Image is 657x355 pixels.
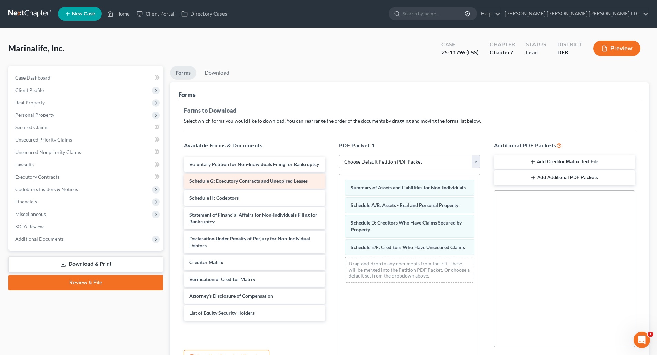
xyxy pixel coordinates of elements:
div: Drag-and-drop in any documents from the left. These will be merged into the Petition PDF Packet. ... [345,257,474,283]
button: Add Creditor Matrix Text File [494,155,635,169]
div: Lead [526,49,546,56]
span: Schedule G: Executory Contracts and Unexpired Leases [189,178,308,184]
a: Secured Claims [10,121,163,134]
span: 1 [648,332,653,337]
span: Declaration Under Penalty of Perjury for Non-Individual Debtors [189,236,310,248]
span: Case Dashboard [15,75,50,81]
span: Voluntary Petition for Non-Individuals Filing for Bankruptcy [189,161,319,167]
span: Secured Claims [15,124,48,130]
span: Financials [15,199,37,205]
span: Additional Documents [15,236,64,242]
a: Download & Print [8,256,163,272]
a: Forms [170,66,196,80]
span: Verification of Creditor Matrix [189,276,255,282]
div: Case [441,41,479,49]
h5: Available Forms & Documents [184,141,325,149]
input: Search by name... [402,7,466,20]
div: Forms [178,91,196,99]
h5: Additional PDF Packets [494,141,635,149]
span: Unsecured Priority Claims [15,137,72,143]
div: District [557,41,582,49]
span: Schedule E/F: Creditors Who Have Unsecured Claims [351,244,465,250]
div: 25-11796 (LSS) [441,49,479,56]
h5: PDF Packet 1 [339,141,480,149]
a: Lawsuits [10,158,163,171]
span: Lawsuits [15,161,34,167]
a: Directory Cases [178,8,231,20]
a: Help [477,8,500,20]
span: New Case [72,11,95,17]
a: [PERSON_NAME] [PERSON_NAME] [PERSON_NAME] LLC [501,8,648,20]
span: Summary of Assets and Liabilities for Non-Individuals [351,185,466,190]
span: Schedule A/B: Assets - Real and Personal Property [351,202,458,208]
a: Case Dashboard [10,72,163,84]
span: Unsecured Nonpriority Claims [15,149,81,155]
span: SOFA Review [15,223,44,229]
p: Select which forms you would like to download. You can rearrange the order of the documents by dr... [184,117,635,124]
div: Chapter [490,49,515,56]
span: Attorney's Disclosure of Compensation [189,293,273,299]
span: Marinalife, Inc. [8,43,64,53]
span: Schedule H: Codebtors [189,195,239,201]
a: Download [199,66,235,80]
span: 7 [510,49,513,55]
h5: Forms to Download [184,106,635,115]
button: Preview [593,41,640,56]
span: Miscellaneous [15,211,46,217]
span: Creditor Matrix [189,259,223,265]
div: Chapter [490,41,515,49]
iframe: Intercom live chat [634,332,650,348]
span: Codebtors Insiders & Notices [15,186,78,192]
div: Status [526,41,546,49]
span: Statement of Financial Affairs for Non-Individuals Filing for Bankruptcy [189,212,317,225]
span: Personal Property [15,112,54,118]
span: Executory Contracts [15,174,59,180]
a: Unsecured Nonpriority Claims [10,146,163,158]
a: Executory Contracts [10,171,163,183]
a: Review & File [8,275,163,290]
a: Client Portal [133,8,178,20]
span: List of Equity Security Holders [189,310,255,316]
span: Real Property [15,100,45,105]
a: SOFA Review [10,220,163,233]
span: Schedule D: Creditors Who Have Claims Secured by Property [351,220,462,232]
span: Client Profile [15,87,44,93]
div: DEB [557,49,582,56]
a: Unsecured Priority Claims [10,134,163,146]
button: Add Additional PDF Packets [494,170,635,185]
a: Home [104,8,133,20]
